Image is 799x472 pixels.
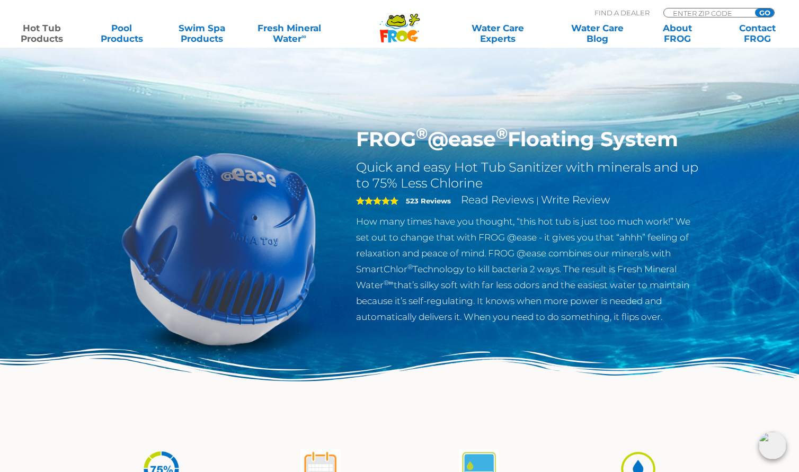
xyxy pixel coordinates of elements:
a: Swim SpaProducts [171,23,233,44]
h1: FROG @ease Floating System [356,127,702,152]
a: Read Reviews [461,193,534,206]
sup: ®∞ [384,279,394,287]
strong: 523 Reviews [406,197,451,205]
sup: ® [496,124,508,143]
a: AboutFROG [646,23,708,44]
a: Hot TubProducts [11,23,73,44]
p: How many times have you thought, “this hot tub is just too much work!” We set out to change that ... [356,213,702,325]
sup: ∞ [301,32,306,40]
img: openIcon [759,432,786,459]
span: | [536,195,539,206]
a: Fresh MineralWater∞ [251,23,329,44]
img: hot-tub-product-atease-system.png [97,127,340,370]
a: PoolProducts [91,23,153,44]
a: Water CareExperts [447,23,548,44]
input: Zip Code Form [672,8,743,17]
h2: Quick and easy Hot Tub Sanitizer with minerals and up to 75% Less Chlorine [356,159,702,191]
a: Write Review [541,193,610,206]
p: Find A Dealer [594,8,650,17]
a: ContactFROG [726,23,788,44]
sup: ® [416,124,428,143]
a: Water CareBlog [566,23,628,44]
span: 5 [356,197,398,205]
sup: ® [407,263,413,271]
input: GO [755,8,774,17]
